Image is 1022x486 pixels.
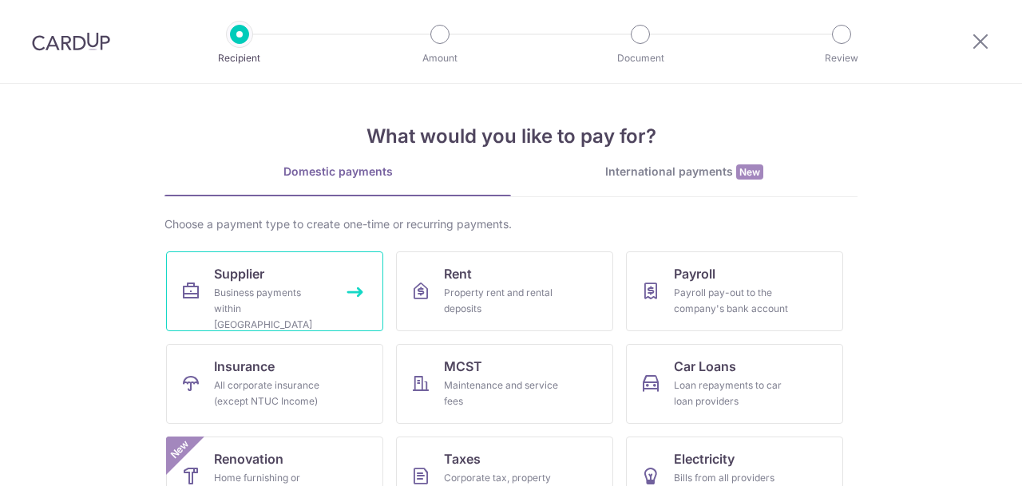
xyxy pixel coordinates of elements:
a: Car LoansLoan repayments to car loan providers [626,344,843,424]
span: Help [36,11,69,26]
div: Payroll pay-out to the company's bank account [674,285,789,317]
a: RentProperty rent and rental deposits [396,251,613,331]
span: Taxes [444,449,481,468]
a: MCSTMaintenance and service fees [396,344,613,424]
p: Recipient [180,50,299,66]
div: Loan repayments to car loan providers [674,377,789,409]
span: Insurance [214,357,275,376]
span: Rent [444,264,472,283]
p: Review [782,50,901,66]
p: Document [581,50,699,66]
span: Payroll [674,264,715,283]
span: MCST [444,357,482,376]
span: Electricity [674,449,735,468]
div: Choose a payment type to create one-time or recurring payments. [164,216,858,232]
span: Supplier [214,264,264,283]
span: Car Loans [674,357,736,376]
img: CardUp [32,32,110,51]
div: Business payments within [GEOGRAPHIC_DATA] [214,285,329,333]
div: Domestic payments [164,164,511,180]
span: New [736,164,763,180]
a: PayrollPayroll pay-out to the company's bank account [626,251,843,331]
p: Amount [381,50,499,66]
div: All corporate insurance (except NTUC Income) [214,377,329,409]
a: SupplierBusiness payments within [GEOGRAPHIC_DATA] [166,251,383,331]
span: New [167,437,193,463]
div: Property rent and rental deposits [444,285,559,317]
span: Renovation [214,449,283,468]
div: Maintenance and service fees [444,377,559,409]
div: International payments [511,164,858,180]
a: InsuranceAll corporate insurance (except NTUC Income) [166,344,383,424]
h4: What would you like to pay for? [164,122,858,151]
